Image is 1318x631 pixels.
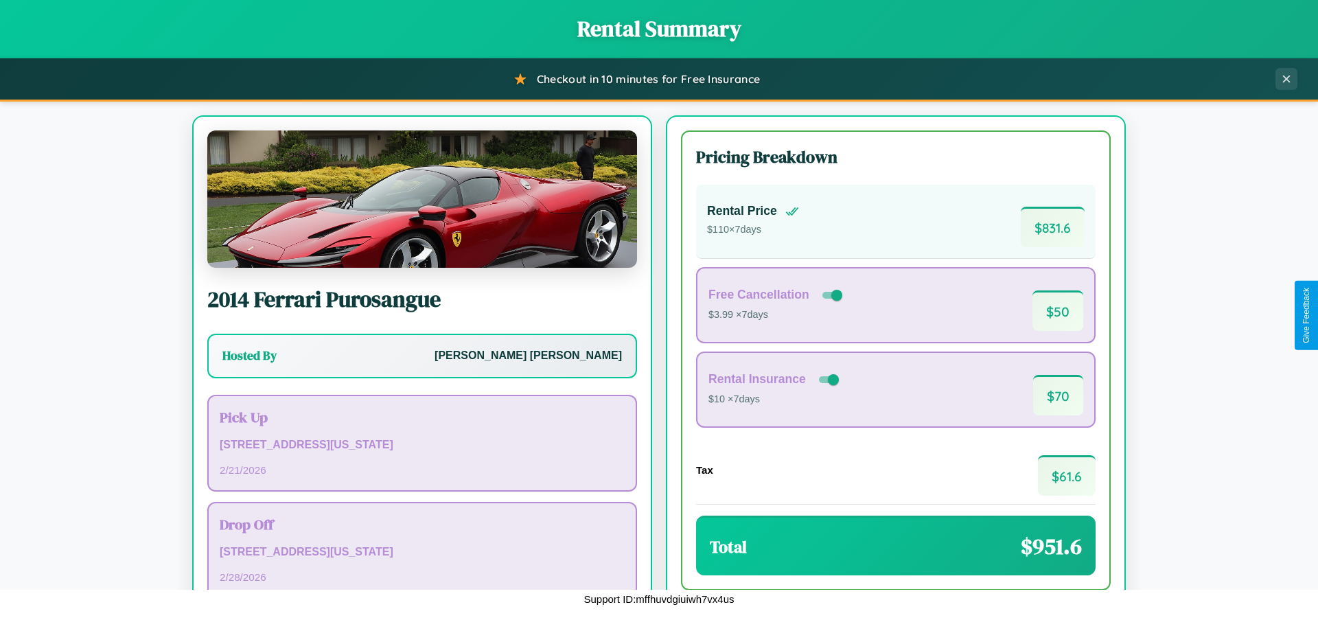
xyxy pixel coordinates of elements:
[1021,531,1082,562] span: $ 951.6
[435,346,622,366] p: [PERSON_NAME] [PERSON_NAME]
[1033,375,1083,415] span: $ 70
[708,306,845,324] p: $3.99 × 7 days
[222,347,277,364] h3: Hosted By
[1021,207,1085,247] span: $ 831.6
[14,14,1304,44] h1: Rental Summary
[708,391,842,409] p: $10 × 7 days
[220,435,625,455] p: [STREET_ADDRESS][US_STATE]
[207,284,637,314] h2: 2014 Ferrari Purosangue
[220,407,625,427] h3: Pick Up
[710,536,747,558] h3: Total
[707,204,777,218] h4: Rental Price
[1302,288,1311,343] div: Give Feedback
[583,590,734,608] p: Support ID: mffhuvdgiuiwh7vx4us
[708,372,806,387] h4: Rental Insurance
[707,221,799,239] p: $ 110 × 7 days
[1032,290,1083,331] span: $ 50
[207,130,637,268] img: Ferrari Purosangue
[220,568,625,586] p: 2 / 28 / 2026
[696,464,713,476] h4: Tax
[537,72,760,86] span: Checkout in 10 minutes for Free Insurance
[708,288,809,302] h4: Free Cancellation
[1038,455,1096,496] span: $ 61.6
[696,146,1096,168] h3: Pricing Breakdown
[220,542,625,562] p: [STREET_ADDRESS][US_STATE]
[220,514,625,534] h3: Drop Off
[220,461,625,479] p: 2 / 21 / 2026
